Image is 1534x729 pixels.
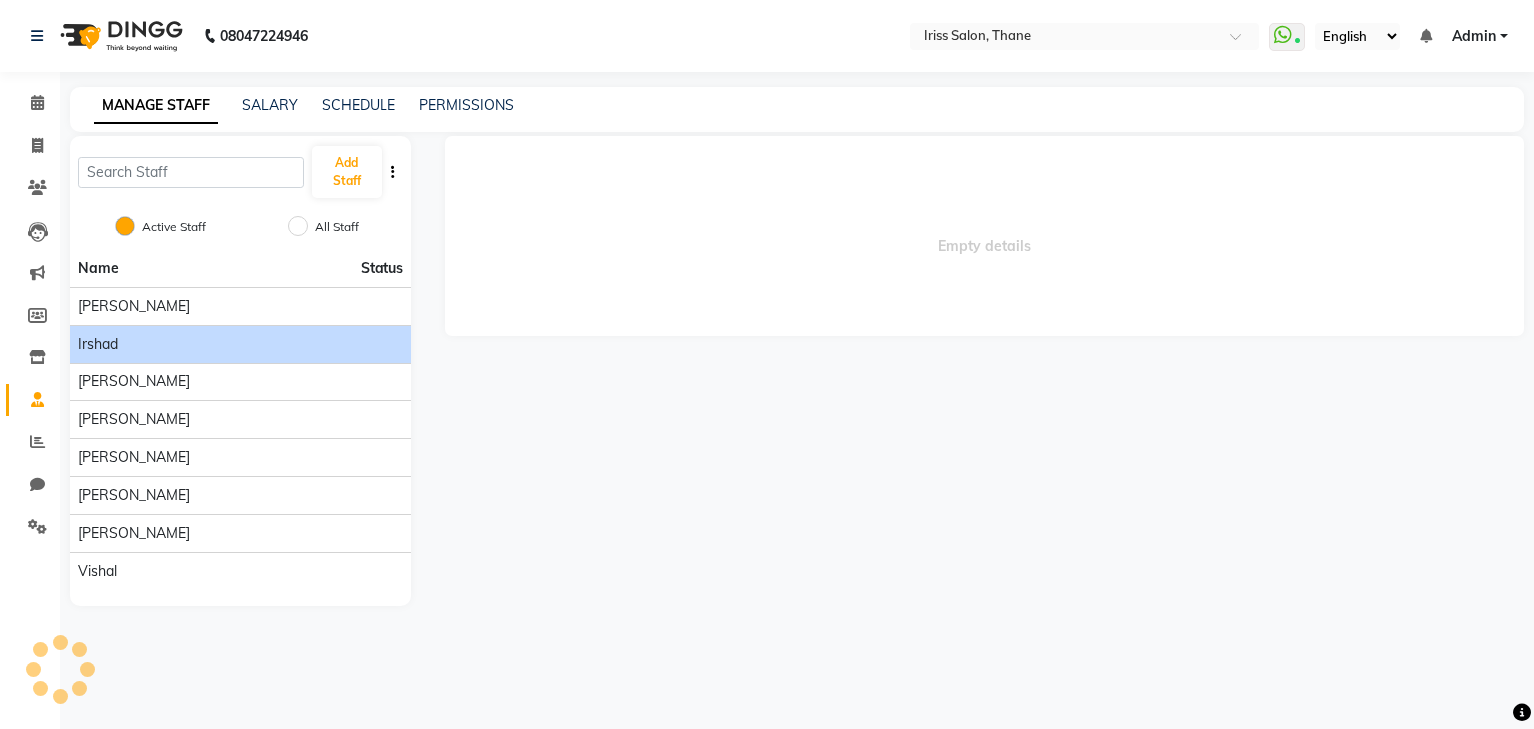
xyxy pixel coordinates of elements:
span: vishal [78,561,117,582]
span: [PERSON_NAME] [78,296,190,317]
span: Name [78,259,119,277]
input: Search Staff [78,157,304,188]
label: Active Staff [142,218,206,236]
span: Status [361,258,403,279]
span: [PERSON_NAME] [78,447,190,468]
span: Admin [1452,26,1496,47]
span: Empty details [445,136,1525,336]
label: All Staff [315,218,359,236]
a: SALARY [242,96,298,114]
a: SCHEDULE [322,96,395,114]
span: [PERSON_NAME] [78,371,190,392]
a: PERMISSIONS [419,96,514,114]
span: [PERSON_NAME] [78,485,190,506]
b: 08047224946 [220,8,308,64]
span: [PERSON_NAME] [78,523,190,544]
span: [PERSON_NAME] [78,409,190,430]
span: irshad [78,334,118,355]
img: logo [51,8,188,64]
a: MANAGE STAFF [94,88,218,124]
button: Add Staff [312,146,382,198]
